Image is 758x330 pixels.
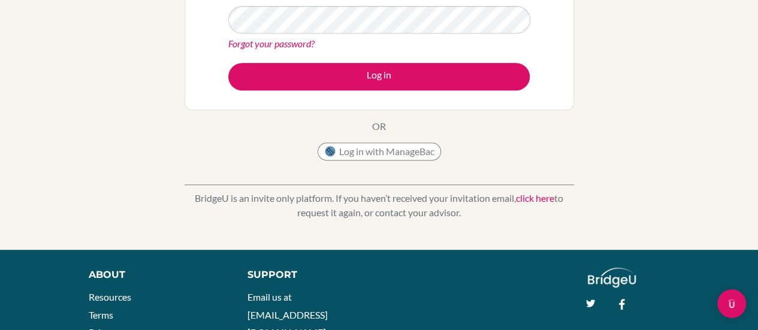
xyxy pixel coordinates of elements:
[717,289,746,318] div: Open Intercom Messenger
[372,119,386,134] p: OR
[516,192,554,204] a: click here
[318,143,441,161] button: Log in with ManageBac
[247,268,367,282] div: Support
[89,309,113,320] a: Terms
[228,63,530,90] button: Log in
[185,191,574,220] p: BridgeU is an invite only platform. If you haven’t received your invitation email, to request it ...
[89,268,221,282] div: About
[588,268,636,287] img: logo_white@2x-f4f0deed5e89b7ecb1c2cc34c3e3d731f90f0f143d5ea2071677605dd97b5244.png
[228,38,315,49] a: Forgot your password?
[89,291,131,302] a: Resources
